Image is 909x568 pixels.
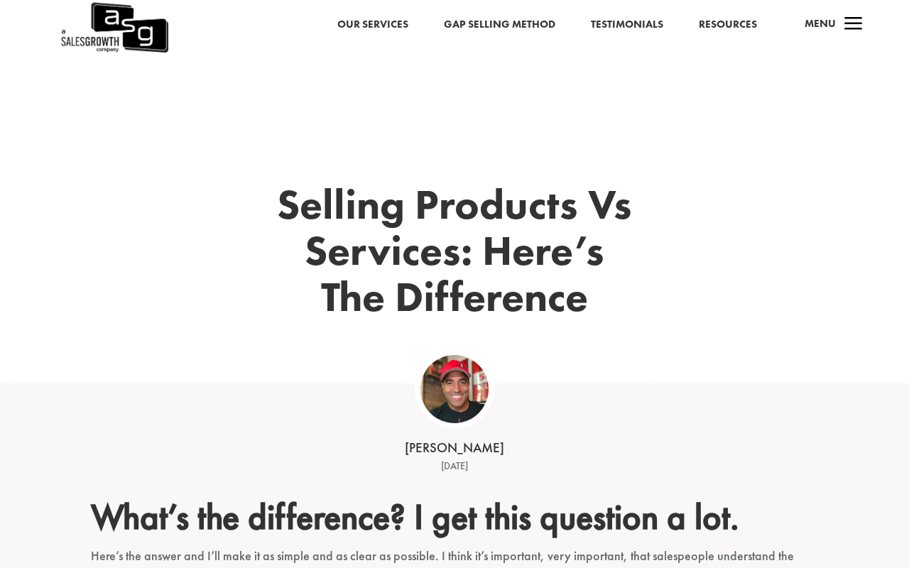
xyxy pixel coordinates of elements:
h1: Selling Products Vs Services: Here’s The Difference [220,182,689,327]
a: Gap Selling Method [444,16,555,34]
span: Menu [805,16,836,31]
img: ASG Co_alternate lockup (1) [420,355,489,423]
div: [DATE] [234,458,675,475]
h2: What’s the difference? I get this question a lot. [91,496,818,545]
div: [PERSON_NAME] [234,439,675,458]
a: Our Services [337,16,408,34]
a: Testimonials [591,16,663,34]
a: Resources [699,16,757,34]
span: a [839,11,868,39]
